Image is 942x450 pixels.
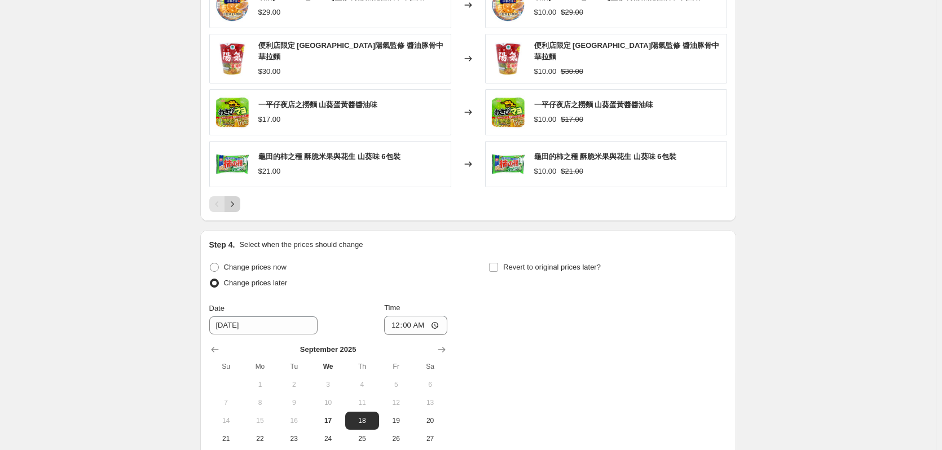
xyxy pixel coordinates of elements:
th: Thursday [345,358,379,376]
span: Change prices later [224,279,288,287]
button: Saturday September 6 2025 [413,376,447,394]
button: Saturday September 20 2025 [413,412,447,430]
button: Today Wednesday September 17 2025 [311,412,345,430]
strike: $30.00 [561,66,583,77]
span: Mo [248,362,272,371]
p: Select when the prices should change [239,239,363,250]
th: Tuesday [277,358,311,376]
button: Show next month, October 2025 [434,342,450,358]
span: 14 [214,416,239,425]
span: 9 [281,398,306,407]
span: 15 [248,416,272,425]
button: Wednesday September 3 2025 [311,376,345,394]
span: 2 [281,380,306,389]
button: Tuesday September 9 2025 [277,394,311,412]
button: Monday September 1 2025 [243,376,277,394]
span: 便利店限定 [GEOGRAPHIC_DATA]陽氣監修 醬油豚骨中華拉麵 [534,41,719,61]
button: Thursday September 25 2025 [345,430,379,448]
button: Thursday September 18 2025 [345,412,379,430]
span: 3 [315,380,340,389]
button: Monday September 8 2025 [243,394,277,412]
th: Friday [379,358,413,376]
span: 22 [248,434,272,443]
div: $21.00 [258,166,281,177]
div: $17.00 [258,114,281,125]
button: Friday September 19 2025 [379,412,413,430]
span: Su [214,362,239,371]
span: Fr [384,362,408,371]
img: 4901734058496_91f4f6ea-f172-4591-b334-cc67c3bc6768_80x.jpg [215,42,249,76]
span: 17 [315,416,340,425]
span: 12 [384,398,408,407]
span: 龜田的柿之種 酥脆米果與花生 山葵味 6包裝 [534,152,676,161]
span: 一平仔夜店之撈麵 山葵蛋黃醬醬油味 [534,100,654,109]
span: Sa [417,362,442,371]
strike: $21.00 [561,166,583,177]
button: Thursday September 11 2025 [345,394,379,412]
span: 26 [384,434,408,443]
button: Sunday September 14 2025 [209,412,243,430]
img: 4902881458214_ca9ebe4b-f201-46c1-a344-07ce506746ce_80x.jpg [215,95,249,129]
div: $10.00 [534,114,557,125]
button: Friday September 5 2025 [379,376,413,394]
span: Tu [281,362,306,371]
span: 20 [417,416,442,425]
span: 24 [315,434,340,443]
img: 4901734058496_91f4f6ea-f172-4591-b334-cc67c3bc6768_80x.jpg [491,42,525,76]
span: 便利店限定 [GEOGRAPHIC_DATA]陽氣監修 醬油豚骨中華拉麵 [258,41,443,61]
img: 4901313204689_f3092c6a-a924-4e79-9277-11af03fa4dd5_80x.jpg [215,147,249,181]
span: 5 [384,380,408,389]
strike: $29.00 [561,7,583,18]
span: 16 [281,416,306,425]
strike: $17.00 [561,114,583,125]
span: 27 [417,434,442,443]
div: $30.00 [258,66,281,77]
span: 一平仔夜店之撈麵 山葵蛋黃醬醬油味 [258,100,378,109]
span: 23 [281,434,306,443]
input: 9/17/2025 [209,316,318,334]
span: Time [384,303,400,312]
div: $10.00 [534,66,557,77]
div: $10.00 [534,7,557,18]
th: Wednesday [311,358,345,376]
span: 19 [384,416,408,425]
div: $29.00 [258,7,281,18]
span: 1 [248,380,272,389]
button: Saturday September 13 2025 [413,394,447,412]
span: 13 [417,398,442,407]
input: 12:00 [384,316,447,335]
button: Tuesday September 23 2025 [277,430,311,448]
span: 10 [315,398,340,407]
div: $10.00 [534,166,557,177]
span: 4 [350,380,375,389]
span: 21 [214,434,239,443]
button: Sunday September 7 2025 [209,394,243,412]
th: Sunday [209,358,243,376]
span: We [315,362,340,371]
span: Th [350,362,375,371]
span: 11 [350,398,375,407]
button: Saturday September 27 2025 [413,430,447,448]
button: Sunday September 21 2025 [209,430,243,448]
button: Friday September 12 2025 [379,394,413,412]
button: Thursday September 4 2025 [345,376,379,394]
span: Revert to original prices later? [503,263,601,271]
button: Wednesday September 10 2025 [311,394,345,412]
h2: Step 4. [209,239,235,250]
button: Next [225,196,240,212]
button: Monday September 15 2025 [243,412,277,430]
button: Friday September 26 2025 [379,430,413,448]
nav: Pagination [209,196,240,212]
img: 4902881458214_ca9ebe4b-f201-46c1-a344-07ce506746ce_80x.jpg [491,95,525,129]
th: Saturday [413,358,447,376]
img: 4901313204689_f3092c6a-a924-4e79-9277-11af03fa4dd5_80x.jpg [491,147,525,181]
span: 龜田的柿之種 酥脆米果與花生 山葵味 6包裝 [258,152,400,161]
span: 25 [350,434,375,443]
span: Change prices now [224,263,287,271]
button: Monday September 22 2025 [243,430,277,448]
span: 6 [417,380,442,389]
span: 7 [214,398,239,407]
button: Tuesday September 16 2025 [277,412,311,430]
button: Wednesday September 24 2025 [311,430,345,448]
span: 18 [350,416,375,425]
